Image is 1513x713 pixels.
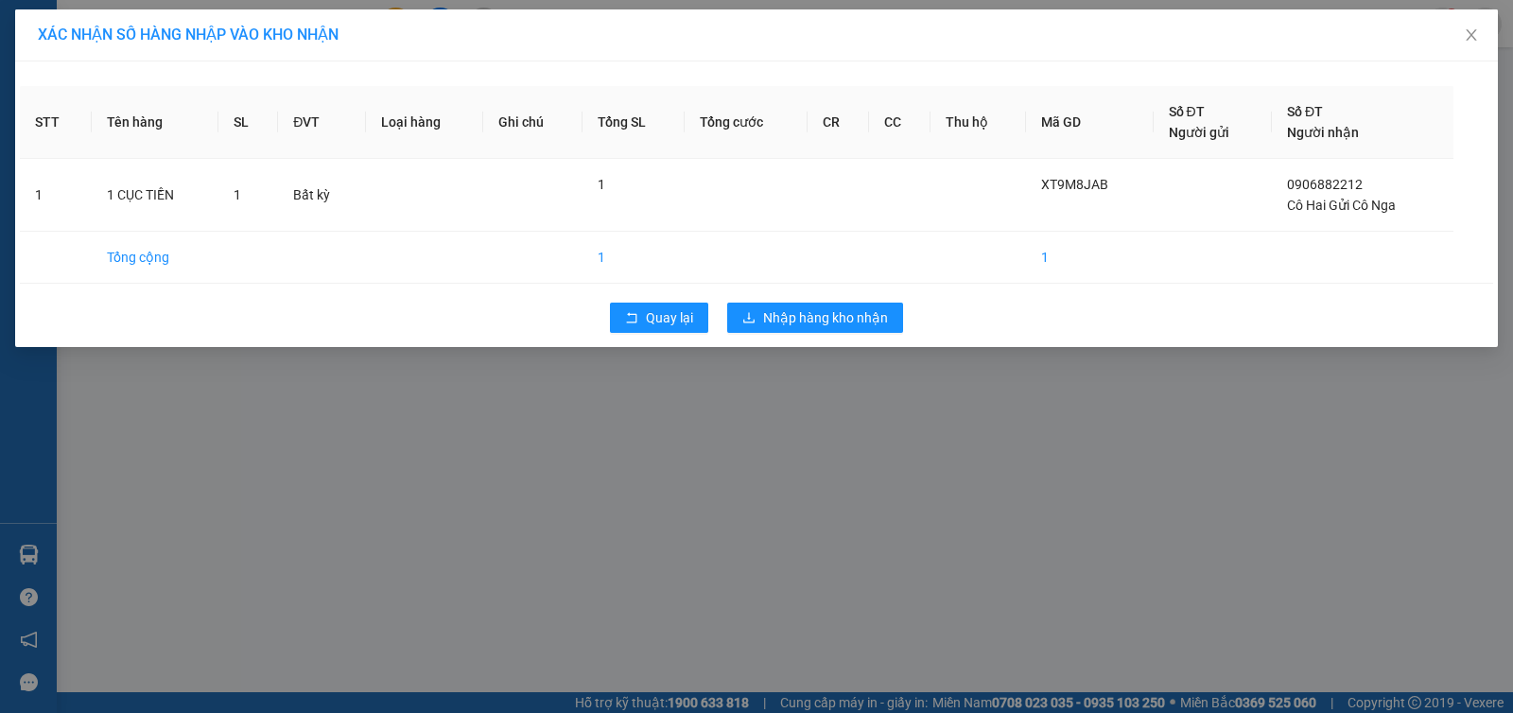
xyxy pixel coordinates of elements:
[1287,177,1363,192] span: 0906882212
[598,177,605,192] span: 1
[366,86,483,159] th: Loại hàng
[625,311,638,326] span: rollback
[685,86,807,159] th: Tổng cước
[1026,232,1154,284] td: 1
[1287,125,1359,140] span: Người nhận
[1287,104,1323,119] span: Số ĐT
[1464,27,1479,43] span: close
[483,86,583,159] th: Ghi chú
[234,187,241,202] span: 1
[218,86,278,159] th: SL
[930,86,1026,159] th: Thu hộ
[1041,177,1108,192] span: XT9M8JAB
[1287,198,1396,213] span: Cô Hai Gửi Cô Nga
[869,86,930,159] th: CC
[278,159,366,232] td: Bất kỳ
[646,307,693,328] span: Quay lại
[1169,104,1205,119] span: Số ĐT
[20,86,92,159] th: STT
[92,86,219,159] th: Tên hàng
[808,86,869,159] th: CR
[763,307,888,328] span: Nhập hàng kho nhận
[20,159,92,232] td: 1
[583,232,685,284] td: 1
[92,159,219,232] td: 1 CỤC TIỀN
[727,303,903,333] button: downloadNhập hàng kho nhận
[1169,125,1229,140] span: Người gửi
[742,311,756,326] span: download
[1445,9,1498,62] button: Close
[1026,86,1154,159] th: Mã GD
[278,86,366,159] th: ĐVT
[610,303,708,333] button: rollbackQuay lại
[583,86,685,159] th: Tổng SL
[92,232,219,284] td: Tổng cộng
[38,26,339,43] span: XÁC NHẬN SỐ HÀNG NHẬP VÀO KHO NHẬN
